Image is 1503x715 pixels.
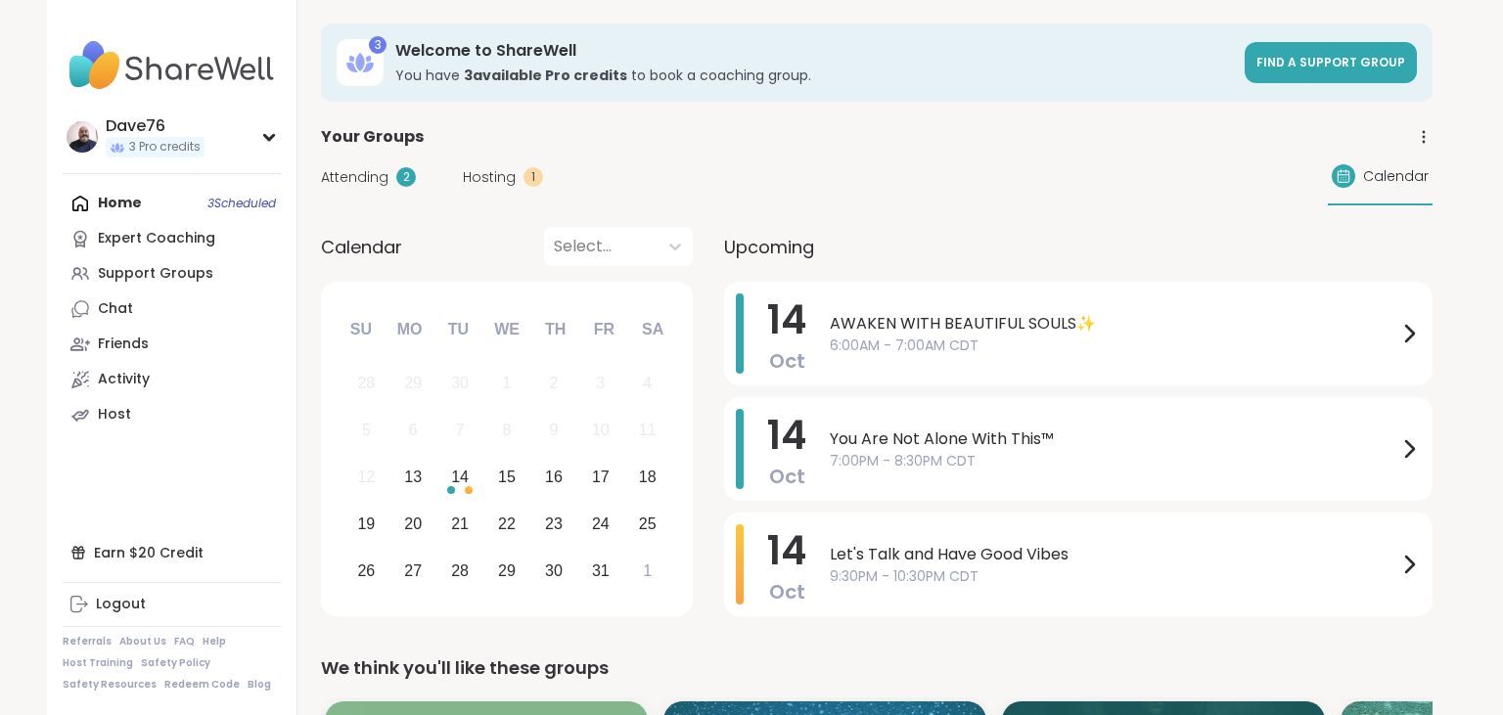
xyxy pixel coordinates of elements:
[579,550,621,592] div: Choose Friday, October 31st, 2025
[503,417,512,443] div: 8
[533,457,575,499] div: Choose Thursday, October 16th, 2025
[643,370,652,396] div: 4
[67,121,98,153] img: Dave76
[98,335,149,354] div: Friends
[141,656,210,670] a: Safety Policy
[395,66,1233,85] h3: You have to book a coaching group.
[579,410,621,452] div: Not available Friday, October 10th, 2025
[830,335,1397,356] span: 6:00AM - 7:00AM CDT
[639,464,657,490] div: 18
[545,511,563,537] div: 23
[321,234,402,260] span: Calendar
[439,550,481,592] div: Choose Tuesday, October 28th, 2025
[321,167,388,188] span: Attending
[498,558,516,584] div: 29
[96,595,146,614] div: Logout
[98,370,150,389] div: Activity
[534,308,577,351] div: Th
[357,464,375,490] div: 12
[98,299,133,319] div: Chat
[357,370,375,396] div: 28
[63,656,133,670] a: Host Training
[203,635,226,648] a: Help
[357,511,375,537] div: 19
[592,558,610,584] div: 31
[1245,42,1417,83] a: Find a support group
[639,417,657,443] div: 11
[404,464,422,490] div: 13
[769,578,805,605] span: Oct
[387,308,431,351] div: Mo
[321,654,1433,682] div: We think you'll like these groups
[549,417,558,443] div: 9
[174,635,195,648] a: FAQ
[592,511,610,537] div: 24
[533,503,575,545] div: Choose Thursday, October 23rd, 2025
[396,167,416,187] div: 2
[436,308,479,351] div: Tu
[63,678,157,692] a: Safety Resources
[439,410,481,452] div: Not available Tuesday, October 7th, 2025
[342,360,670,594] div: month 2025-10
[486,363,528,405] div: Not available Wednesday, October 1st, 2025
[63,221,281,256] a: Expert Coaching
[392,410,434,452] div: Not available Monday, October 6th, 2025
[486,457,528,499] div: Choose Wednesday, October 15th, 2025
[830,427,1397,451] span: You Are Not Alone With This™
[769,347,805,375] span: Oct
[98,229,215,248] div: Expert Coaching
[404,511,422,537] div: 20
[98,264,213,284] div: Support Groups
[626,410,668,452] div: Not available Saturday, October 11th, 2025
[63,31,281,100] img: ShareWell Nav Logo
[579,503,621,545] div: Choose Friday, October 24th, 2025
[639,511,657,537] div: 25
[549,370,558,396] div: 2
[439,363,481,405] div: Not available Tuesday, September 30th, 2025
[631,308,674,351] div: Sa
[503,370,512,396] div: 1
[533,410,575,452] div: Not available Thursday, October 9th, 2025
[643,558,652,584] div: 1
[345,457,387,499] div: Not available Sunday, October 12th, 2025
[767,292,806,347] span: 14
[498,464,516,490] div: 15
[63,587,281,622] a: Logout
[451,370,469,396] div: 30
[357,558,375,584] div: 26
[451,464,469,490] div: 14
[345,550,387,592] div: Choose Sunday, October 26th, 2025
[63,291,281,327] a: Chat
[533,363,575,405] div: Not available Thursday, October 2nd, 2025
[63,535,281,570] div: Earn $20 Credit
[545,464,563,490] div: 16
[63,256,281,291] a: Support Groups
[592,417,610,443] div: 10
[439,503,481,545] div: Choose Tuesday, October 21st, 2025
[486,550,528,592] div: Choose Wednesday, October 29th, 2025
[582,308,625,351] div: Fr
[724,234,814,260] span: Upcoming
[1256,54,1405,70] span: Find a support group
[486,503,528,545] div: Choose Wednesday, October 22nd, 2025
[392,457,434,499] div: Choose Monday, October 13th, 2025
[248,678,271,692] a: Blog
[626,550,668,592] div: Choose Saturday, November 1st, 2025
[579,363,621,405] div: Not available Friday, October 3rd, 2025
[392,503,434,545] div: Choose Monday, October 20th, 2025
[767,523,806,578] span: 14
[626,363,668,405] div: Not available Saturday, October 4th, 2025
[340,308,383,351] div: Su
[345,410,387,452] div: Not available Sunday, October 5th, 2025
[119,635,166,648] a: About Us
[524,167,543,187] div: 1
[392,363,434,405] div: Not available Monday, September 29th, 2025
[498,511,516,537] div: 22
[545,558,563,584] div: 30
[106,115,205,137] div: Dave76
[129,139,201,156] span: 3 Pro credits
[409,417,418,443] div: 6
[830,543,1397,566] span: Let's Talk and Have Good Vibes
[63,327,281,362] a: Friends
[164,678,240,692] a: Redeem Code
